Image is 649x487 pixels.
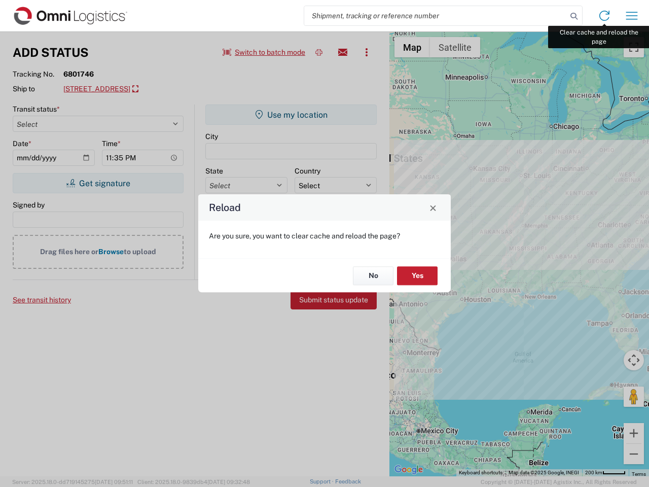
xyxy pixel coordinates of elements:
[397,266,438,285] button: Yes
[426,200,440,215] button: Close
[209,200,241,215] h4: Reload
[353,266,393,285] button: No
[209,231,440,240] p: Are you sure, you want to clear cache and reload the page?
[304,6,567,25] input: Shipment, tracking or reference number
